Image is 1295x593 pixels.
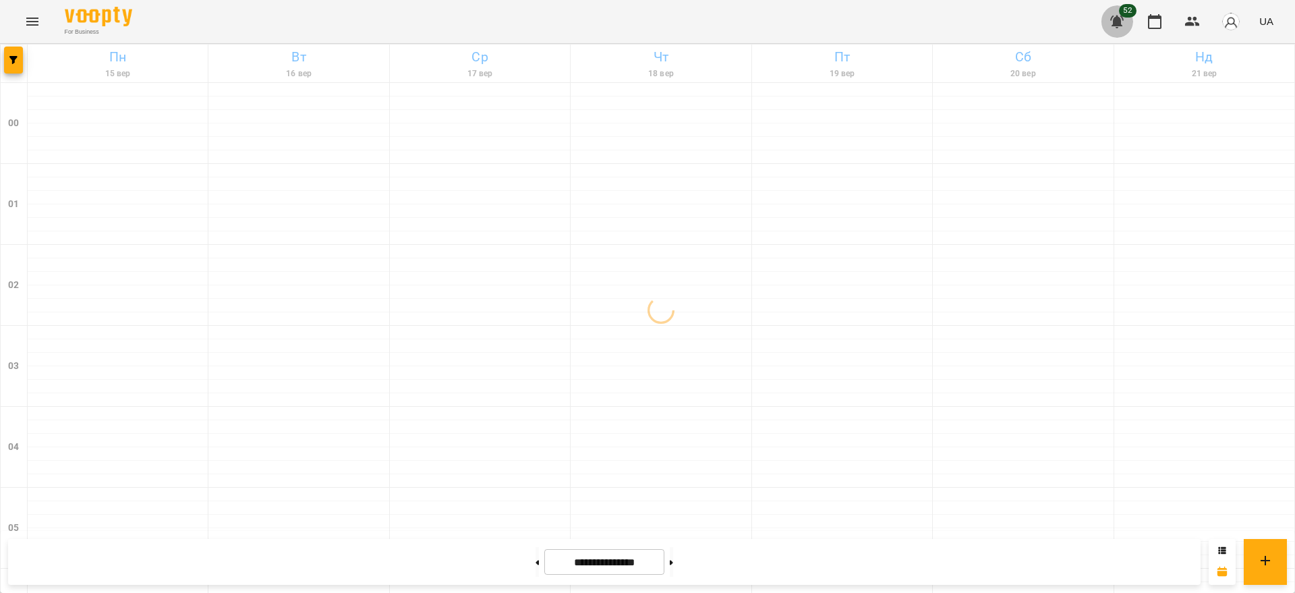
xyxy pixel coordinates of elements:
h6: 00 [8,116,19,131]
h6: 18 вер [573,67,749,80]
h6: 20 вер [935,67,1111,80]
h6: Сб [935,47,1111,67]
h6: 17 вер [392,67,568,80]
h6: 03 [8,359,19,374]
h6: 16 вер [210,67,386,80]
h6: 21 вер [1116,67,1292,80]
h6: 02 [8,278,19,293]
h6: 04 [8,440,19,455]
h6: Нд [1116,47,1292,67]
h6: 19 вер [754,67,930,80]
h6: Ср [392,47,568,67]
img: Voopty Logo [65,7,132,26]
img: avatar_s.png [1221,12,1240,31]
span: For Business [65,28,132,36]
h6: 01 [8,197,19,212]
button: UA [1254,9,1279,34]
h6: 15 вер [30,67,206,80]
h6: 05 [8,521,19,536]
h6: Чт [573,47,749,67]
span: UA [1259,14,1273,28]
span: 52 [1119,4,1136,18]
h6: Пн [30,47,206,67]
button: Menu [16,5,49,38]
h6: Пт [754,47,930,67]
h6: Вт [210,47,386,67]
